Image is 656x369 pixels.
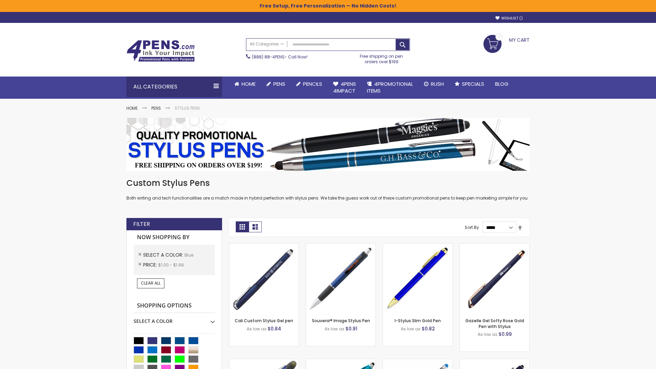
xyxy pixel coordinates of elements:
[261,77,291,92] a: Pens
[134,230,215,245] strong: Now Shopping by
[345,325,357,332] span: $0.91
[312,318,370,324] a: Souvenir® Image Stylus Pen
[328,77,361,99] a: 4Pens4impact
[367,80,413,94] span: 4PROMOTIONAL ITEMS
[126,118,530,171] img: Stylus Pens
[268,325,281,332] span: $0.84
[353,51,410,65] div: Free shipping on pen orders over $199
[252,54,285,60] a: (888) 88-4PENS
[235,318,293,324] a: Cali Custom Stylus Gel pen
[490,77,514,92] a: Blog
[478,331,497,337] span: As low as
[460,359,529,365] a: Custom Soft Touch® Metal Pens with Stylus-Blue
[126,178,530,189] h1: Custom Stylus Pens
[306,243,375,249] a: Souvenir® Image Stylus Pen-Blue
[465,224,479,230] label: Sort By
[126,77,222,97] div: All Categories
[236,221,249,232] strong: Grid
[229,359,299,365] a: Souvenir® Jalan Highlighter Stylus Pen Combo-Blue
[134,313,215,325] div: Select A Color
[250,41,284,47] span: All Categories
[175,105,200,111] strong: Stylus Pens
[247,326,266,332] span: As low as
[449,77,490,92] a: Specials
[303,80,322,87] span: Pencils
[184,252,193,258] span: Blue
[273,80,285,87] span: Pens
[465,318,524,329] a: Gazelle Gel Softy Rose Gold Pen with Stylus
[498,331,512,338] span: $0.99
[495,16,523,21] a: Wishlist
[306,244,375,313] img: Souvenir® Image Stylus Pen-Blue
[126,178,530,201] div: Both writing and tech functionalities are a match made in hybrid perfection with stylus pens. We ...
[252,54,307,60] span: - Call Now!
[383,243,452,249] a: I-Stylus Slim Gold-Blue
[246,39,287,50] a: All Categories
[134,299,215,313] strong: Shopping Options
[462,80,484,87] span: Specials
[422,325,435,332] span: $0.82
[306,359,375,365] a: Neon Stylus Highlighter-Pen Combo-Blue
[419,77,449,92] a: Rush
[401,326,421,332] span: As low as
[383,244,452,313] img: I-Stylus Slim Gold-Blue
[229,243,299,249] a: Cali Custom Stylus Gel pen-Blue
[141,280,161,286] span: Clear All
[143,261,158,268] span: Price
[395,318,441,324] a: I-Stylus Slim Gold Pen
[143,251,184,258] span: Select A Color
[460,244,529,313] img: Gazelle Gel Softy Rose Gold Pen with Stylus-Blue
[291,77,328,92] a: Pencils
[158,262,184,268] span: $1.00 - $1.99
[137,278,164,288] a: Clear All
[325,326,344,332] span: As low as
[431,80,444,87] span: Rush
[126,40,195,62] img: 4Pens Custom Pens and Promotional Products
[229,77,261,92] a: Home
[460,243,529,249] a: Gazelle Gel Softy Rose Gold Pen with Stylus-Blue
[126,105,138,111] a: Home
[133,220,150,228] strong: Filter
[151,105,161,111] a: Pens
[383,359,452,365] a: Islander Softy Gel with Stylus - ColorJet Imprint-Blue
[361,77,419,99] a: 4PROMOTIONALITEMS
[229,244,299,313] img: Cali Custom Stylus Gel pen-Blue
[495,80,508,87] span: Blog
[333,80,356,94] span: 4Pens 4impact
[242,80,256,87] span: Home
